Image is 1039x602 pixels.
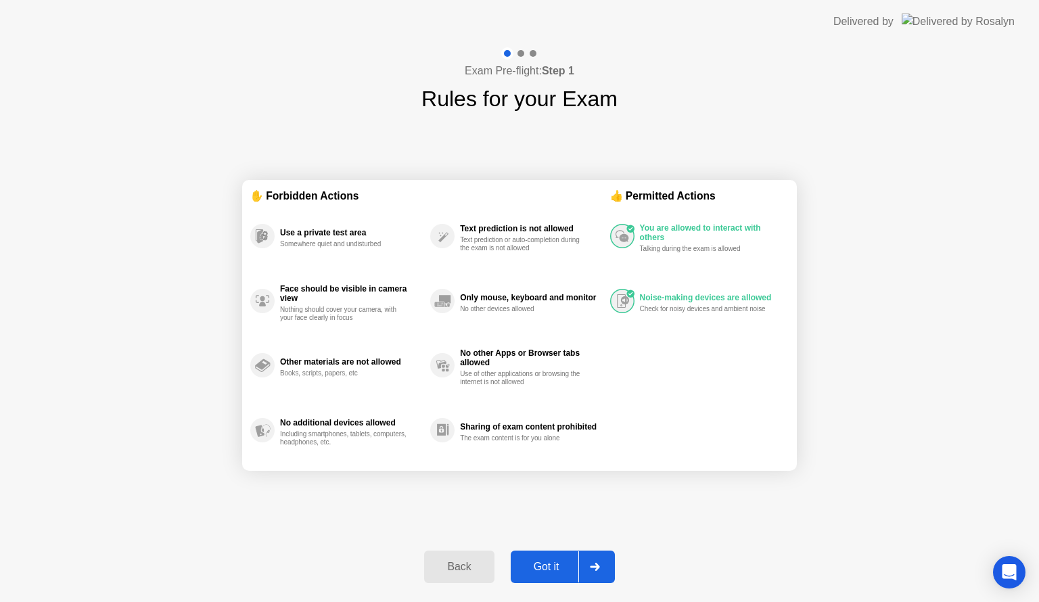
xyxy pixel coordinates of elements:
div: Text prediction is not allowed [460,224,603,233]
div: Text prediction or auto-completion during the exam is not allowed [460,236,588,252]
div: 👍 Permitted Actions [610,188,789,204]
img: Delivered by Rosalyn [902,14,1015,29]
div: Use a private test area [280,228,423,237]
div: Nothing should cover your camera, with your face clearly in focus [280,306,408,322]
h1: Rules for your Exam [421,83,618,115]
div: Got it [515,561,578,573]
div: No additional devices allowed [280,418,423,427]
div: ✋ Forbidden Actions [250,188,610,204]
div: Back [428,561,490,573]
div: Use of other applications or browsing the internet is not allowed [460,370,588,386]
div: No other Apps or Browser tabs allowed [460,348,603,367]
div: No other devices allowed [460,305,588,313]
div: The exam content is for you alone [460,434,588,442]
div: Open Intercom Messenger [993,556,1025,588]
div: Face should be visible in camera view [280,284,423,303]
div: You are allowed to interact with others [640,223,782,242]
div: Only mouse, keyboard and monitor [460,293,603,302]
div: Noise-making devices are allowed [640,293,782,302]
h4: Exam Pre-flight: [465,63,574,79]
div: Other materials are not allowed [280,357,423,367]
div: Sharing of exam content prohibited [460,422,603,432]
button: Got it [511,551,615,583]
div: Delivered by [833,14,894,30]
b: Step 1 [542,65,574,76]
div: Books, scripts, papers, etc [280,369,408,377]
div: Including smartphones, tablets, computers, headphones, etc. [280,430,408,446]
div: Talking during the exam is allowed [640,245,768,253]
button: Back [424,551,494,583]
div: Check for noisy devices and ambient noise [640,305,768,313]
div: Somewhere quiet and undisturbed [280,240,408,248]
